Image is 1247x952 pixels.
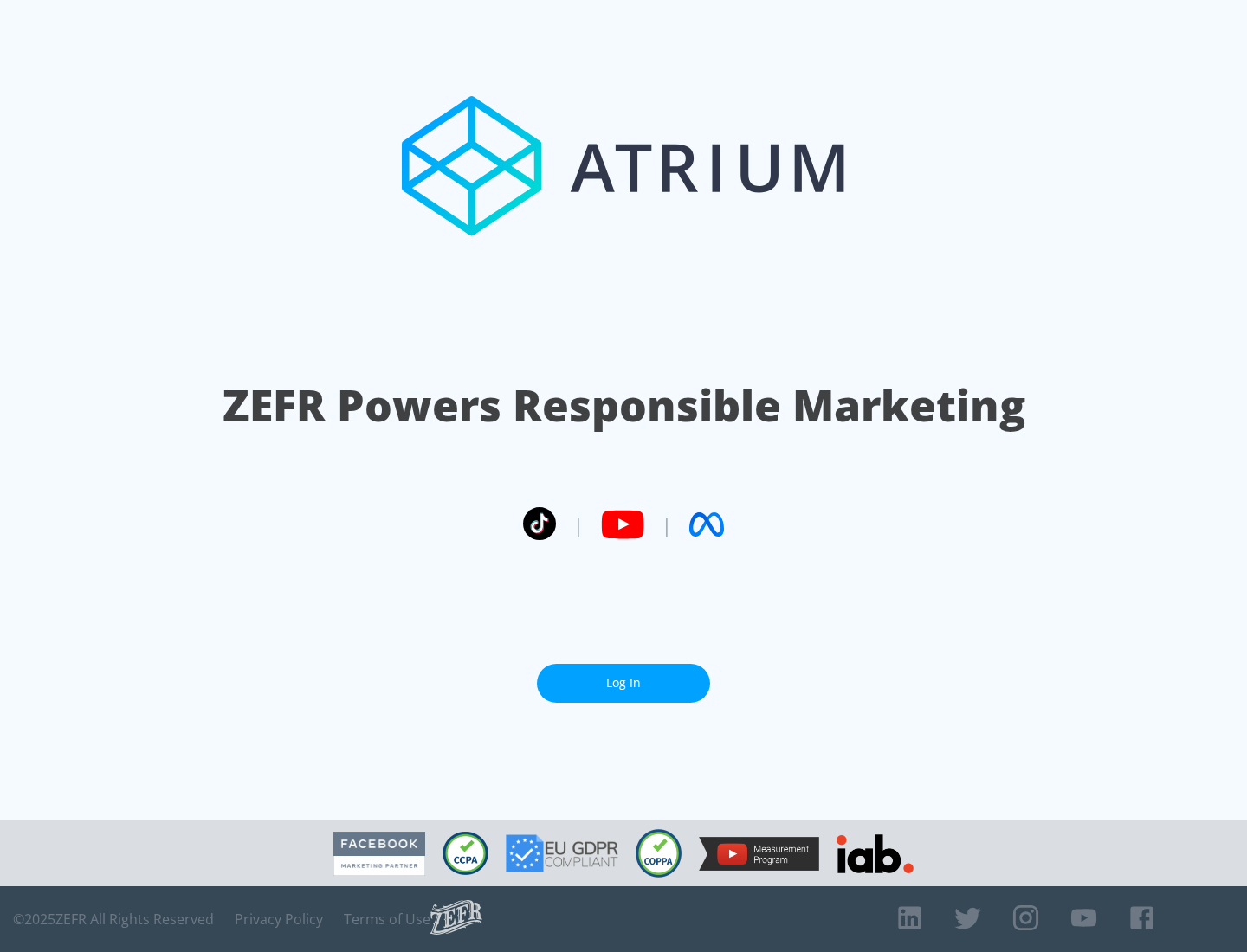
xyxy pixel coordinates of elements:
a: Log In [537,664,710,703]
span: | [573,511,584,537]
h1: ZEFR Powers Responsible Marketing [223,376,1025,435]
img: IAB [837,834,914,873]
img: COPPA Compliant [636,829,682,878]
img: GDPR Compliant [506,834,618,872]
img: YouTube Measurement Program [699,837,819,871]
a: Terms of Use [344,910,430,928]
img: Facebook Marketing Partner [333,832,425,876]
a: Privacy Policy [235,910,323,928]
span: | [662,511,672,537]
img: CCPA Compliant [443,832,488,875]
span: © 2025 ZEFR All Rights Reserved [13,910,214,928]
